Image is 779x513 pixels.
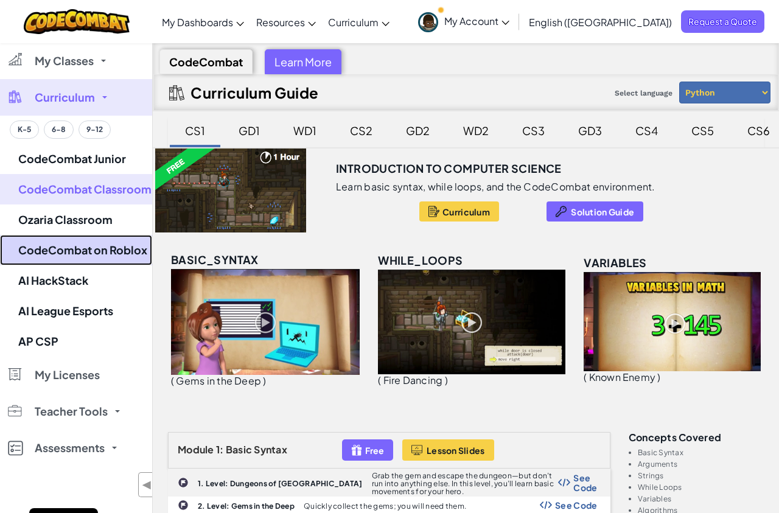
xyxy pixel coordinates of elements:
[256,16,305,29] span: Resources
[10,120,111,139] div: Grade band filter
[402,439,494,461] button: Lesson Slides
[351,443,362,457] img: IconFreeLevelv2.svg
[638,472,764,480] li: Strings
[79,120,111,139] button: 9-12
[304,502,466,510] p: Quickly collect the gems; you will need them.
[589,371,656,383] span: Known Enemy
[540,501,552,509] img: Show Code Logo
[444,15,509,27] span: My Account
[681,10,764,33] a: Request a Quote
[198,479,363,488] b: 1. Level: Dungeons of [GEOGRAPHIC_DATA]
[142,476,152,494] span: ◀
[263,374,266,387] span: )
[547,201,643,222] button: Solution Guide
[555,500,598,510] span: See Code
[216,443,224,456] span: 1:
[178,500,189,511] img: IconChallengeLevel.svg
[226,443,287,456] span: Basic Syntax
[171,374,174,387] span: (
[250,5,322,38] a: Resources
[445,374,448,386] span: )
[638,448,764,456] li: Basic Syntax
[418,12,438,32] img: avatar
[378,253,463,267] span: while_loops
[378,374,381,386] span: (
[383,374,443,386] span: Fire Dancing
[178,443,214,456] span: Module
[657,371,660,383] span: )
[190,84,319,101] h2: Curriculum Guide
[10,120,39,139] button: K-5
[178,477,189,488] img: IconChallengeLevel.svg
[365,445,384,455] span: Free
[394,116,442,145] div: GD2
[35,406,108,417] span: Teacher Tools
[173,116,217,145] div: CS1
[419,201,499,222] button: Curriculum
[265,49,341,74] div: Learn More
[558,478,570,487] img: Show Code Logo
[372,472,559,495] p: Grab the gem and escape the dungeon—but don’t run into anything else. In this level, you’ll learn...
[412,2,515,41] a: My Account
[159,49,253,74] div: CodeCombat
[281,116,329,145] div: WD1
[566,116,614,145] div: GD3
[176,374,261,387] span: Gems in the Deep
[162,16,233,29] span: My Dashboards
[169,85,184,100] img: IconCurriculumGuide.svg
[35,55,94,66] span: My Classes
[573,473,597,492] span: See Code
[610,84,677,102] span: Select language
[510,116,557,145] div: CS3
[35,369,100,380] span: My Licenses
[24,9,130,34] img: CodeCombat logo
[584,256,647,270] span: variables
[623,116,670,145] div: CS4
[451,116,501,145] div: WD2
[638,495,764,503] li: Variables
[629,432,764,442] h3: Concepts covered
[35,92,95,103] span: Curriculum
[523,5,678,38] a: English ([GEOGRAPHIC_DATA])
[378,270,565,374] img: while_loops_unlocked.png
[336,181,655,193] p: Learn basic syntax, while loops, and the CodeCombat environment.
[156,5,250,38] a: My Dashboards
[638,483,764,491] li: While Loops
[171,269,360,375] img: basic_syntax_unlocked.png
[584,371,587,383] span: (
[679,116,726,145] div: CS5
[226,116,272,145] div: GD1
[427,445,485,455] span: Lesson Slides
[336,159,562,178] h3: Introduction to Computer Science
[35,442,105,453] span: Assessments
[44,120,74,139] button: 6-8
[584,272,761,371] img: variables_unlocked.png
[171,253,259,267] span: basic_syntax
[328,16,379,29] span: Curriculum
[442,207,490,217] span: Curriculum
[168,469,610,497] a: 1. Level: Dungeons of [GEOGRAPHIC_DATA] Grab the gem and escape the dungeon—but don’t run into an...
[338,116,385,145] div: CS2
[529,16,672,29] span: English ([GEOGRAPHIC_DATA])
[638,460,764,468] li: Arguments
[571,207,634,217] span: Solution Guide
[198,501,295,511] b: 2. Level: Gems in the Deep
[322,5,396,38] a: Curriculum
